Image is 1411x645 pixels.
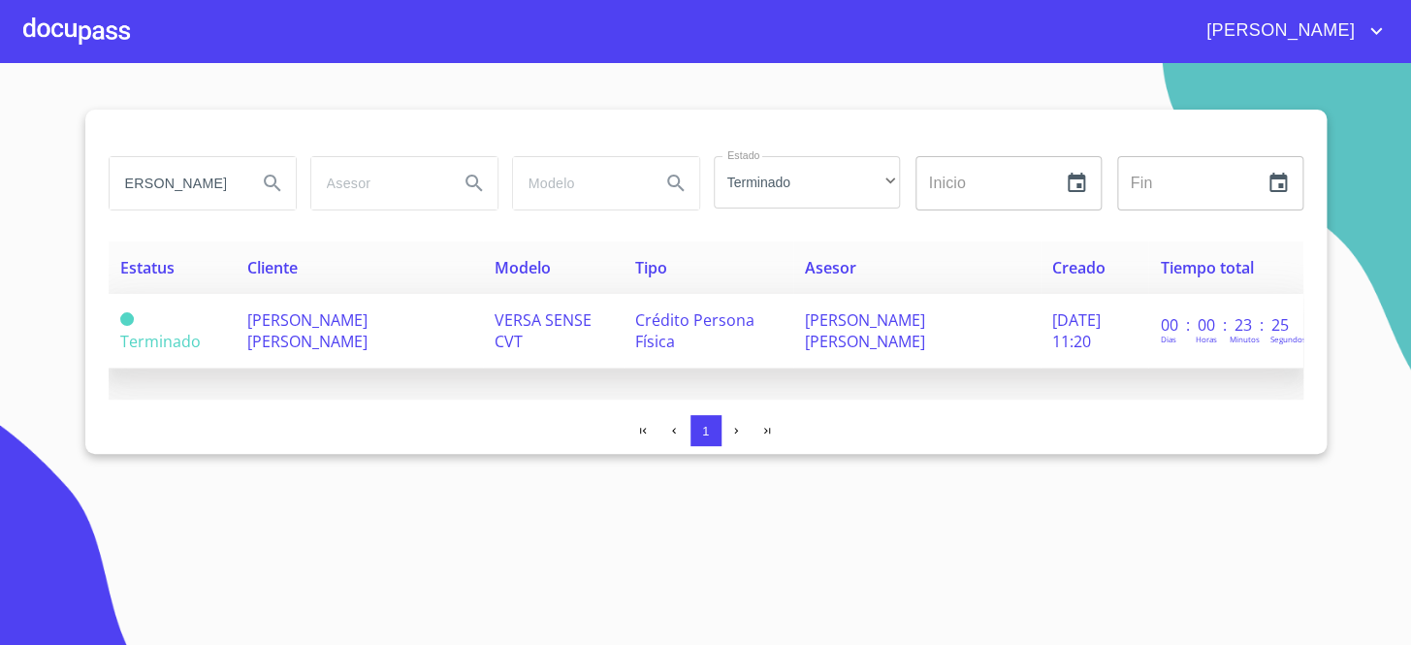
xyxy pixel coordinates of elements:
span: Asesor [805,257,856,278]
p: Horas [1195,334,1216,344]
span: Crédito Persona Física [635,309,754,352]
input: search [311,157,443,210]
button: Search [249,160,296,207]
button: 1 [690,415,722,446]
span: 1 [702,424,709,438]
span: Tiempo total [1160,257,1253,278]
button: account of current user [1192,16,1388,47]
span: Tipo [635,257,667,278]
input: search [513,157,645,210]
span: Terminado [120,331,201,352]
span: [DATE] 11:20 [1052,309,1101,352]
p: Minutos [1229,334,1259,344]
p: Dias [1160,334,1175,344]
span: [PERSON_NAME] [PERSON_NAME] [805,309,925,352]
span: Creado [1052,257,1106,278]
p: Segundos [1269,334,1305,344]
span: [PERSON_NAME] [1192,16,1364,47]
span: Estatus [120,257,175,278]
button: Search [653,160,699,207]
span: VERSA SENSE CVT [495,309,592,352]
p: 00 : 00 : 23 : 25 [1160,314,1291,336]
button: Search [451,160,497,207]
input: search [110,157,241,210]
span: Cliente [247,257,298,278]
span: Modelo [495,257,551,278]
span: [PERSON_NAME] [PERSON_NAME] [247,309,368,352]
div: Terminado [714,156,900,209]
span: Terminado [120,312,134,326]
